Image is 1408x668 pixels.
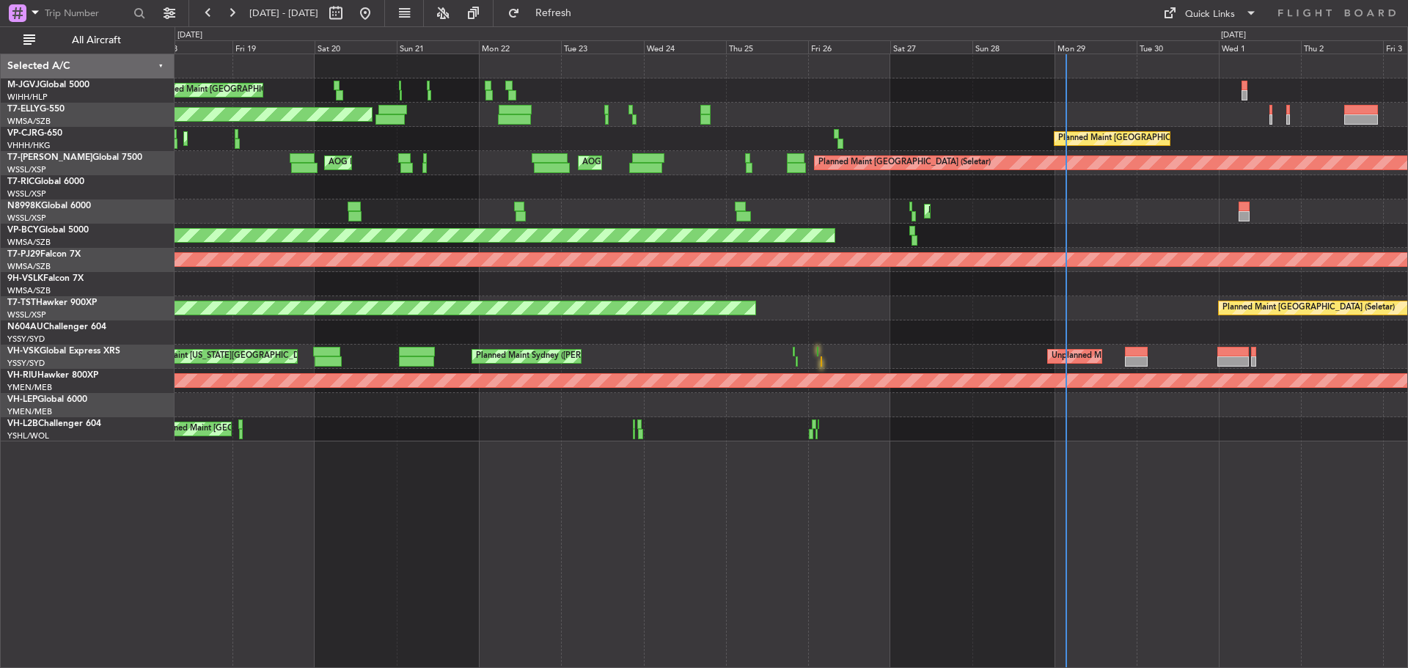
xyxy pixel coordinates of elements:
a: T7-ELLYG-550 [7,105,65,114]
div: Planned Maint [GEOGRAPHIC_DATA] ([GEOGRAPHIC_DATA] Intl) [928,200,1173,222]
div: Planned Maint [GEOGRAPHIC_DATA] ([GEOGRAPHIC_DATA] Intl) [1058,128,1303,150]
a: WMSA/SZB [7,237,51,248]
div: Wed 24 [644,40,726,54]
div: Fri 26 [808,40,890,54]
span: VP-CJR [7,129,37,138]
span: 9H-VSLK [7,274,43,283]
a: WMSA/SZB [7,285,51,296]
div: [DATE] [1221,29,1246,42]
button: Quick Links [1156,1,1264,25]
div: Planned Maint Sydney ([PERSON_NAME] Intl) [476,345,646,367]
div: Mon 29 [1055,40,1137,54]
div: Tue 30 [1137,40,1219,54]
a: VP-CJRG-650 [7,129,62,138]
div: AOG Maint [US_STATE][GEOGRAPHIC_DATA] ([US_STATE] City Intl) [145,345,396,367]
span: T7-RIC [7,177,34,186]
a: N604AUChallenger 604 [7,323,106,331]
a: VH-VSKGlobal Express XRS [7,347,120,356]
div: Tue 23 [561,40,643,54]
button: All Aircraft [16,29,159,52]
span: VH-L2B [7,419,38,428]
div: Thu 18 [150,40,232,54]
div: Fri 19 [232,40,315,54]
div: Mon 22 [479,40,561,54]
a: YMEN/MEB [7,382,52,393]
div: Planned Maint [GEOGRAPHIC_DATA] (Seletar) [818,152,991,174]
span: T7-ELLY [7,105,40,114]
span: N8998K [7,202,41,210]
div: Planned Maint [GEOGRAPHIC_DATA] (Seletar) [1222,297,1395,319]
div: Sat 20 [315,40,397,54]
button: Refresh [501,1,589,25]
a: T7-PJ29Falcon 7X [7,250,81,259]
a: T7-[PERSON_NAME]Global 7500 [7,153,142,162]
a: WMSA/SZB [7,116,51,127]
a: VHHH/HKG [7,140,51,151]
a: VH-LEPGlobal 6000 [7,395,87,404]
div: [DATE] [177,29,202,42]
div: Sat 27 [890,40,972,54]
span: T7-[PERSON_NAME] [7,153,92,162]
a: VH-RIUHawker 800XP [7,371,98,380]
a: T7-TSTHawker 900XP [7,298,97,307]
span: VP-BCY [7,226,39,235]
div: Unplanned Maint Sydney ([PERSON_NAME] Intl) [1052,345,1232,367]
a: WMSA/SZB [7,261,51,272]
span: T7-TST [7,298,36,307]
span: T7-PJ29 [7,250,40,259]
div: Thu 25 [726,40,808,54]
a: YMEN/MEB [7,406,52,417]
a: WSSL/XSP [7,188,46,199]
div: Planned Maint [GEOGRAPHIC_DATA] (Seletar) [154,79,326,101]
span: [DATE] - [DATE] [249,7,318,20]
span: N604AU [7,323,43,331]
a: VP-BCYGlobal 5000 [7,226,89,235]
span: M-JGVJ [7,81,40,89]
div: Wed 1 [1219,40,1301,54]
a: WIHH/HLP [7,92,48,103]
a: WSSL/XSP [7,213,46,224]
span: Refresh [523,8,584,18]
a: VH-L2BChallenger 604 [7,419,101,428]
input: Trip Number [45,2,129,24]
a: YSSY/SYD [7,334,45,345]
span: VH-LEP [7,395,37,404]
div: Sun 21 [397,40,479,54]
div: Quick Links [1185,7,1235,22]
div: Thu 2 [1301,40,1383,54]
a: WSSL/XSP [7,309,46,320]
a: WSSL/XSP [7,164,46,175]
a: YSHL/WOL [7,430,49,441]
a: YSSY/SYD [7,358,45,369]
span: All Aircraft [38,35,155,45]
a: N8998KGlobal 6000 [7,202,91,210]
a: M-JGVJGlobal 5000 [7,81,89,89]
div: Sun 28 [972,40,1055,54]
a: 9H-VSLKFalcon 7X [7,274,84,283]
span: VH-RIU [7,371,37,380]
a: T7-RICGlobal 6000 [7,177,84,186]
div: AOG Maint [GEOGRAPHIC_DATA] (Seletar) [329,152,490,174]
div: AOG Maint London ([GEOGRAPHIC_DATA]) [582,152,747,174]
span: VH-VSK [7,347,40,356]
